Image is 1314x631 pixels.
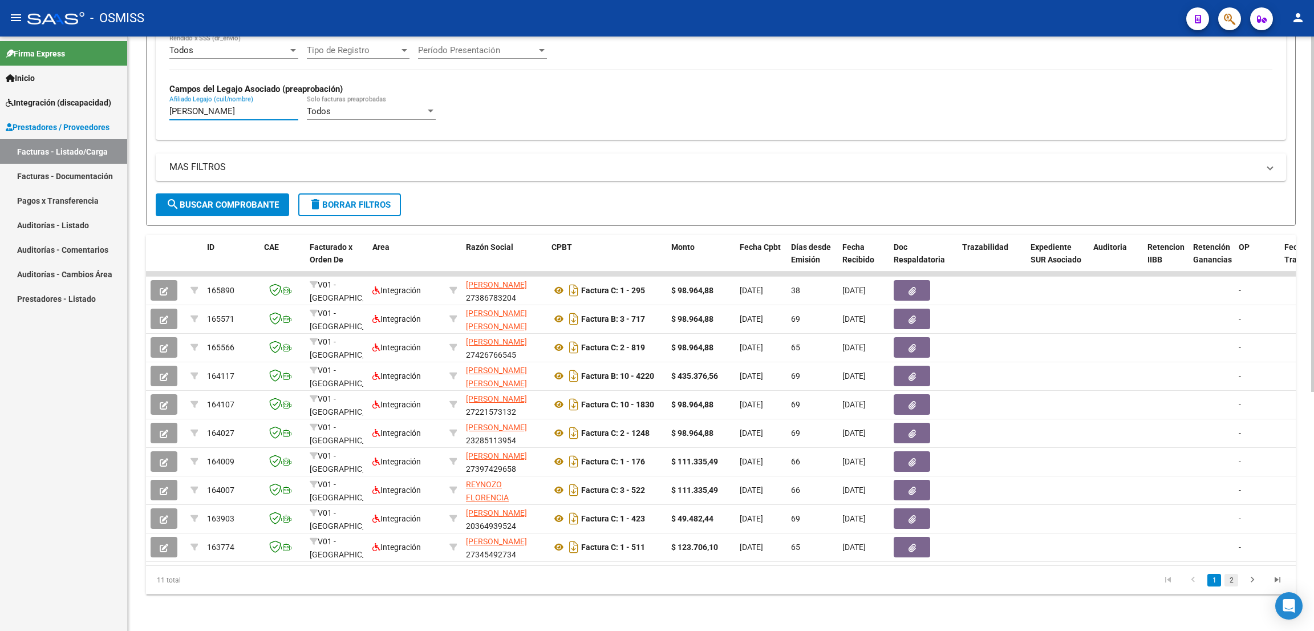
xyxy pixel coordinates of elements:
[791,457,800,466] span: 66
[466,366,527,388] span: [PERSON_NAME] [PERSON_NAME]
[1089,235,1143,285] datatable-header-cell: Auditoria
[842,543,866,552] span: [DATE]
[842,428,866,438] span: [DATE]
[207,486,234,495] span: 164007
[581,400,654,409] strong: Factura C: 10 - 1830
[566,281,581,300] i: Descargar documento
[466,537,527,546] span: [PERSON_NAME]
[169,84,343,94] strong: Campos del Legajo Asociado (preaprobación)
[466,423,527,432] span: [PERSON_NAME]
[1207,574,1221,586] a: 1
[667,235,735,285] datatable-header-cell: Monto
[581,371,654,381] strong: Factura B: 10 - 4220
[207,343,234,352] span: 165566
[566,424,581,442] i: Descargar documento
[207,543,234,552] span: 163774
[466,450,542,474] div: 27397429658
[791,486,800,495] span: 66
[671,457,718,466] strong: $ 111.335,49
[146,566,374,594] div: 11 total
[791,314,800,323] span: 69
[1239,486,1241,495] span: -
[566,395,581,414] i: Descargar documento
[466,242,513,252] span: Razón Social
[1147,242,1185,265] span: Retencion IIBB
[309,197,322,211] mat-icon: delete
[581,343,645,352] strong: Factura C: 2 - 819
[169,161,1259,173] mat-panel-title: MAS FILTROS
[1239,242,1250,252] span: OP
[298,193,401,216] button: Borrar Filtros
[740,242,781,252] span: Fecha Cpbt
[466,307,542,331] div: 27322510689
[466,480,509,502] span: REYNOZO FLORENCIA
[466,394,527,403] span: [PERSON_NAME]
[264,242,279,252] span: CAE
[372,457,421,466] span: Integración
[466,393,542,416] div: 27221573132
[207,242,214,252] span: ID
[566,367,581,385] i: Descargar documento
[1291,11,1305,25] mat-icon: person
[791,543,800,552] span: 65
[372,242,390,252] span: Area
[842,400,866,409] span: [DATE]
[842,242,874,265] span: Fecha Recibido
[6,121,109,134] span: Prestadores / Proveedores
[418,45,537,55] span: Período Presentación
[372,371,421,381] span: Integración
[309,200,391,210] span: Borrar Filtros
[466,278,542,302] div: 27386783204
[166,200,279,210] span: Buscar Comprobante
[207,314,234,323] span: 165571
[581,514,645,523] strong: Factura C: 1 - 423
[581,486,645,495] strong: Factura C: 3 - 522
[1031,242,1081,265] span: Expediente SUR Asociado
[207,400,234,409] span: 164107
[466,508,527,517] span: [PERSON_NAME]
[1193,242,1232,265] span: Retención Ganancias
[1239,457,1241,466] span: -
[566,310,581,328] i: Descargar documento
[461,235,547,285] datatable-header-cell: Razón Social
[791,286,800,295] span: 38
[1224,574,1238,586] a: 2
[842,514,866,523] span: [DATE]
[958,235,1026,285] datatable-header-cell: Trazabilidad
[466,478,542,502] div: 27328822607
[566,338,581,357] i: Descargar documento
[735,235,786,285] datatable-header-cell: Fecha Cpbt
[791,371,800,381] span: 69
[372,514,421,523] span: Integración
[671,514,713,523] strong: $ 49.482,44
[6,96,111,109] span: Integración (discapacidad)
[671,428,713,438] strong: $ 98.964,88
[581,428,650,438] strong: Factura C: 2 - 1248
[962,242,1008,252] span: Trazabilidad
[466,335,542,359] div: 27426766545
[207,514,234,523] span: 163903
[786,235,838,285] datatable-header-cell: Días desde Emisión
[6,47,65,60] span: Firma Express
[466,309,527,331] span: [PERSON_NAME] [PERSON_NAME]
[791,242,831,265] span: Días desde Emisión
[1239,343,1241,352] span: -
[842,286,866,295] span: [DATE]
[305,235,368,285] datatable-header-cell: Facturado x Orden De
[372,486,421,495] span: Integración
[581,457,645,466] strong: Factura C: 1 - 176
[368,235,445,285] datatable-header-cell: Area
[466,337,527,346] span: [PERSON_NAME]
[466,364,542,388] div: 27235676090
[842,457,866,466] span: [DATE]
[207,371,234,381] span: 164117
[581,543,645,552] strong: Factura C: 1 - 511
[207,428,234,438] span: 164027
[671,343,713,352] strong: $ 98.964,88
[1275,592,1303,620] div: Open Intercom Messenger
[1026,235,1089,285] datatable-header-cell: Expediente SUR Asociado
[842,371,866,381] span: [DATE]
[1157,574,1179,586] a: go to first page
[740,514,763,523] span: [DATE]
[207,457,234,466] span: 164009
